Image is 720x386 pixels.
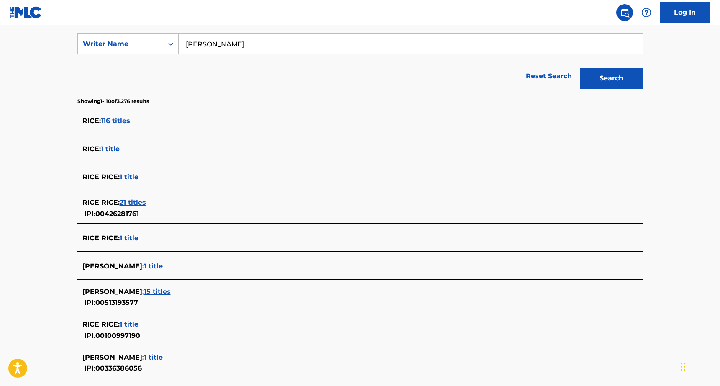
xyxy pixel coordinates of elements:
iframe: Chat Widget [678,346,720,386]
a: Log In [660,2,710,23]
span: 00513193577 [95,299,138,306]
div: Drag [681,354,686,379]
span: 15 titles [144,288,171,296]
button: Search [580,68,643,89]
a: Public Search [616,4,633,21]
span: [PERSON_NAME] : [82,262,144,270]
span: 1 title [144,353,163,361]
span: 00336386056 [95,364,142,372]
span: 1 title [120,320,138,328]
a: Reset Search [522,67,576,85]
span: IPI: [85,332,95,340]
div: Writer Name [83,39,158,49]
form: Search Form [77,33,643,93]
span: 21 titles [120,198,146,206]
span: RICE RICE : [82,173,120,181]
span: RICE : [82,117,101,125]
div: Help [638,4,655,21]
span: [PERSON_NAME] : [82,353,144,361]
span: RICE RICE : [82,320,120,328]
span: 1 title [101,145,120,153]
span: IPI: [85,210,95,218]
img: help [641,8,651,18]
span: RICE RICE : [82,234,120,242]
span: 00100997190 [95,332,140,340]
span: 116 titles [101,117,130,125]
img: MLC Logo [10,6,42,18]
img: search [620,8,630,18]
span: IPI: [85,364,95,372]
span: RICE RICE : [82,198,120,206]
span: [PERSON_NAME] : [82,288,144,296]
span: 1 title [120,234,138,242]
span: 1 title [120,173,138,181]
p: Showing 1 - 10 of 3,276 results [77,98,149,105]
span: 00426281761 [95,210,139,218]
span: 1 title [144,262,163,270]
span: IPI: [85,299,95,306]
span: RICE : [82,145,101,153]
